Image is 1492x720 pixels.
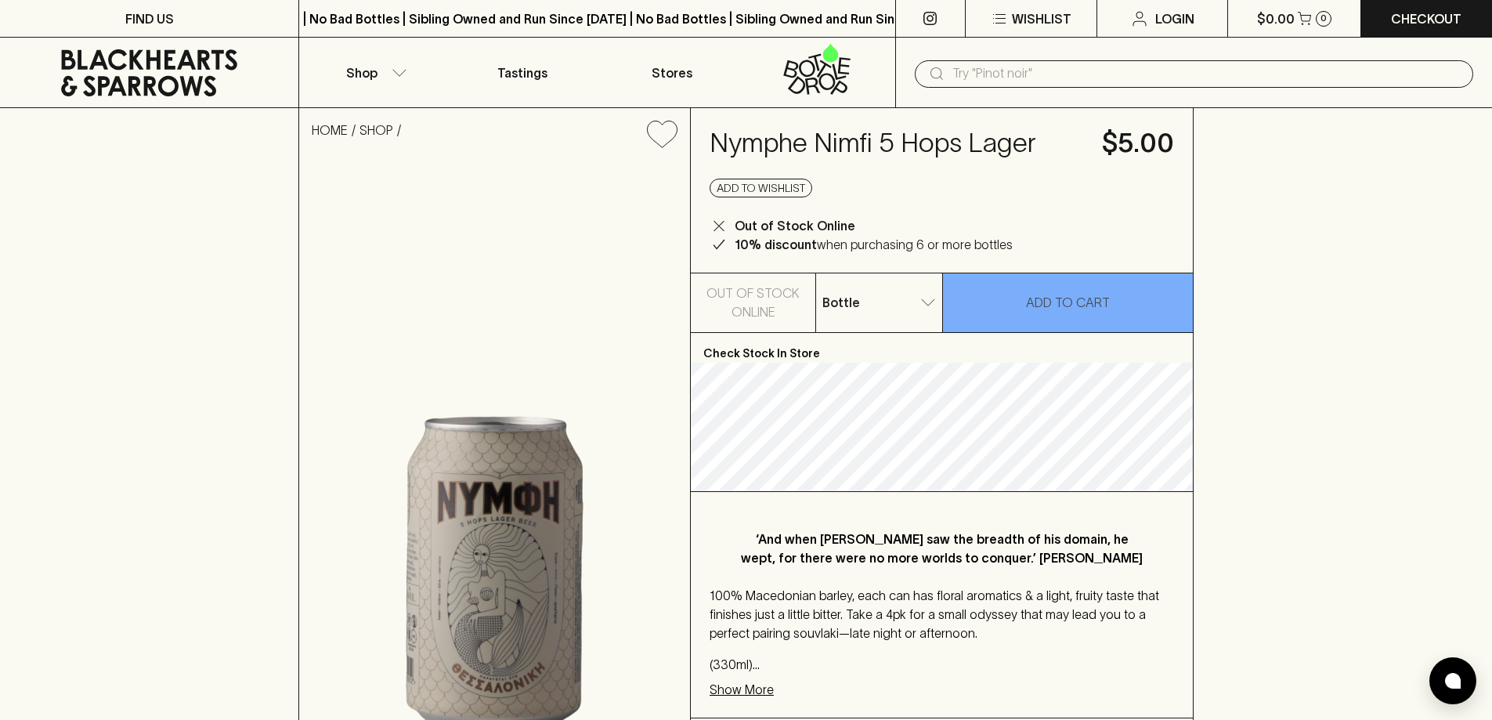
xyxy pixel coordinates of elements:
p: Check Stock In Store [691,333,1193,363]
div: Bottle [816,287,941,318]
p: Tastings [497,63,547,82]
p: FIND US [125,9,174,28]
p: Wishlist [1012,9,1071,28]
p: Out of Stock Online [735,216,855,235]
p: Bottle [822,293,860,312]
h4: Nymphe Nimfi 5 Hops Lager [710,127,1083,160]
p: 0 [1320,14,1327,23]
h4: $5.00 [1102,127,1174,160]
button: Add to wishlist [710,179,812,197]
p: Online [732,302,775,321]
button: Shop [299,38,448,107]
p: (330ml) [710,655,1174,674]
p: 100% Macedonian barley, each can has floral aromatics & a light, fruity taste that finishes just ... [710,586,1174,642]
button: Add to wishlist [641,114,684,154]
p: ‘And when [PERSON_NAME] saw the breadth of his domain, he wept, for there were no more worlds to ... [741,530,1143,567]
a: Stores [598,38,746,107]
p: Login [1155,9,1194,28]
p: Stores [652,63,692,82]
b: 10% discount [735,237,817,251]
a: SHOP [359,123,393,137]
img: bubble-icon [1445,673,1461,689]
p: $0.00 [1257,9,1295,28]
input: Try "Pinot noir" [952,61,1461,86]
a: HOME [312,123,348,137]
p: Out of Stock [706,284,800,302]
p: Show More [710,680,774,699]
a: Tastings [448,38,597,107]
p: Shop [346,63,378,82]
p: Checkout [1391,9,1461,28]
p: when purchasing 6 or more bottles [735,235,1013,254]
